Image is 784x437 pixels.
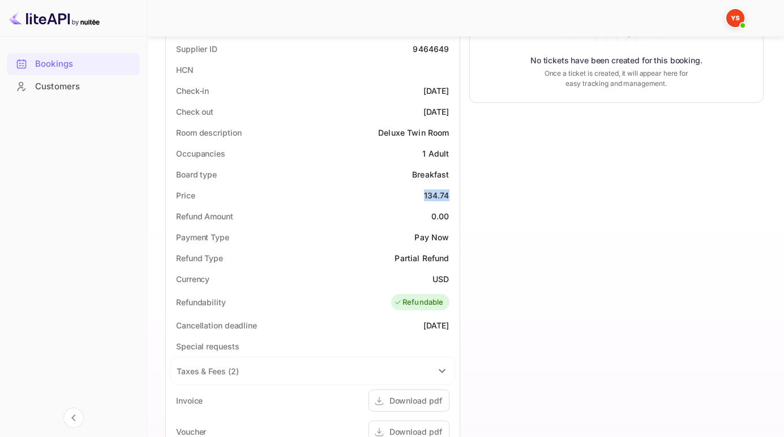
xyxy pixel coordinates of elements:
[422,148,449,159] div: 1 Adult
[423,106,449,118] div: [DATE]
[424,189,449,201] div: 134.74
[7,53,140,75] div: Bookings
[7,53,140,74] a: Bookings
[414,231,449,243] div: Pay Now
[176,64,194,76] div: HCN
[378,127,449,139] div: Deluxe Twin Room
[176,231,229,243] div: Payment Type
[389,395,442,406] div: Download pdf
[171,357,455,384] div: Taxes & Fees (2)
[35,80,134,93] div: Customers
[530,55,702,66] p: No tickets have been created for this booking.
[7,76,140,98] div: Customers
[176,168,217,180] div: Board type
[431,210,449,222] div: 0.00
[176,43,217,55] div: Supplier ID
[176,273,209,285] div: Currency
[177,365,238,377] div: Taxes & Fees ( 2 )
[726,9,744,27] img: Yandex Support
[63,408,84,428] button: Collapse navigation
[176,106,213,118] div: Check out
[395,252,449,264] div: Partial Refund
[176,127,241,139] div: Room description
[176,319,257,331] div: Cancellation deadline
[35,58,134,71] div: Bookings
[176,252,223,264] div: Refund Type
[412,168,449,180] div: Breakfast
[176,340,239,352] div: Special requests
[9,9,100,27] img: LiteAPI logo
[432,273,449,285] div: USD
[423,85,449,97] div: [DATE]
[176,395,203,406] div: Invoice
[394,297,444,308] div: Refundable
[7,76,140,97] a: Customers
[176,85,209,97] div: Check-in
[176,210,233,222] div: Refund Amount
[176,189,195,201] div: Price
[423,319,449,331] div: [DATE]
[176,296,226,308] div: Refundability
[413,43,449,55] div: 9464649
[538,68,695,89] p: Once a ticket is created, it will appear here for easy tracking and management.
[176,148,225,159] div: Occupancies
